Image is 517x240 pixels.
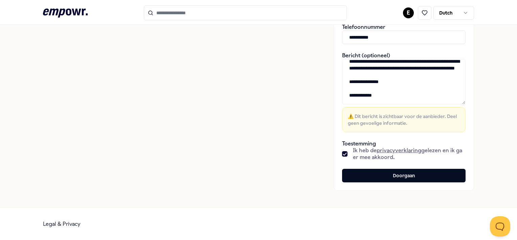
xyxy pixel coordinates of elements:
[342,169,466,182] button: Doorgaan
[43,221,81,227] a: Legal & Privacy
[377,147,421,154] a: privacyverklaring
[353,147,466,161] span: Ik heb de gelezen en ik ga er mee akkoord.
[342,52,466,132] div: Bericht (optioneel)
[348,113,460,126] span: ⚠️ Dit bericht is zichtbaar voor de aanbieder. Deel geen gevoelige informatie.
[403,7,414,18] button: E
[342,140,466,161] div: Toestemming
[342,24,466,44] div: Telefoonnummer
[144,5,347,20] input: Search for products, categories or subcategories
[490,216,510,237] iframe: Help Scout Beacon - Open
